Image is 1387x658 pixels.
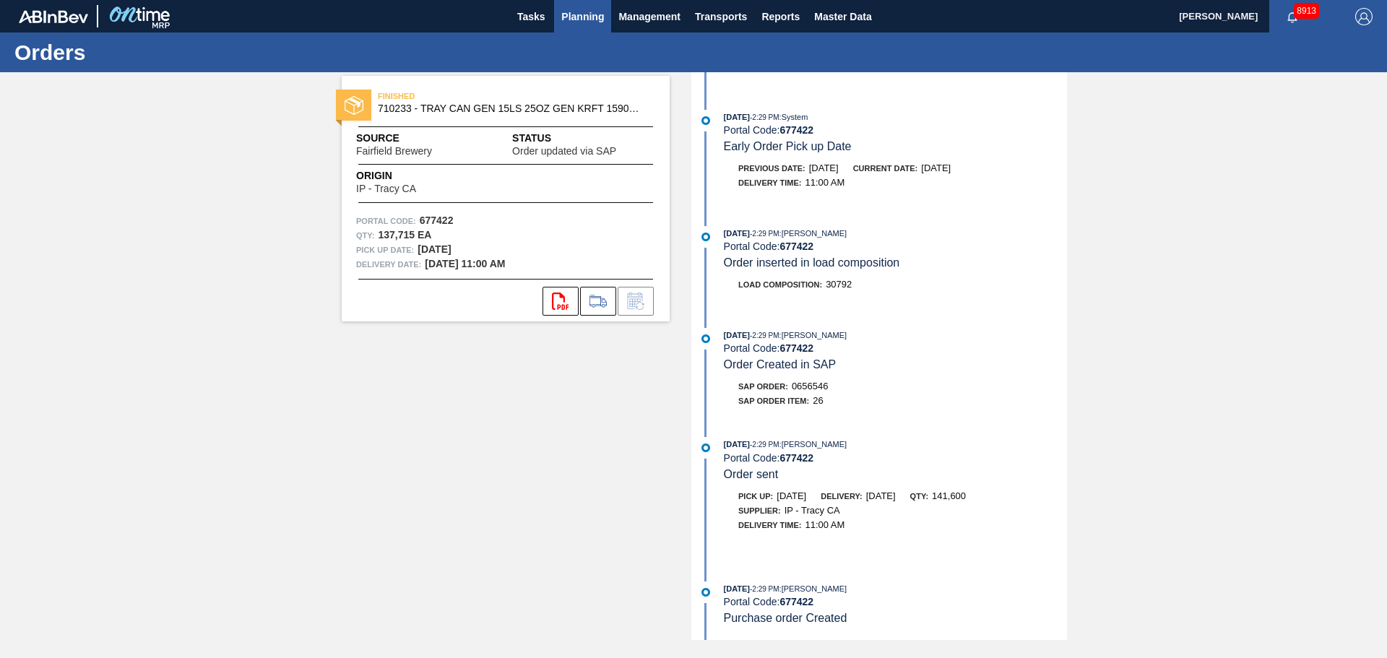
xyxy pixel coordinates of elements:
[425,258,505,269] strong: [DATE] 11:00 AM
[618,287,654,316] div: Inform order change
[779,596,813,607] strong: 677422
[618,8,680,25] span: Management
[779,124,813,136] strong: 677422
[761,8,800,25] span: Reports
[701,334,710,343] img: atual
[378,89,580,103] span: FINISHED
[580,287,616,316] div: Go to Load Composition
[378,103,640,114] span: 710233 - TRAY CAN GEN 15LS 25OZ GEN KRFT 1590-J 0
[543,287,579,316] div: Open PDF file
[701,116,710,125] img: atual
[512,146,616,157] span: Order updated via SAP
[701,443,710,452] img: atual
[724,229,750,238] span: [DATE]
[356,183,416,194] span: IP - Tracy CA
[738,164,805,173] span: Previous Date:
[561,8,604,25] span: Planning
[779,331,847,339] span: : [PERSON_NAME]
[724,113,750,121] span: [DATE]
[785,505,840,516] span: IP - Tracy CA
[805,519,844,530] span: 11:00 AM
[701,588,710,597] img: atual
[866,490,896,501] span: [DATE]
[418,243,451,255] strong: [DATE]
[853,164,918,173] span: Current Date:
[738,492,773,501] span: Pick up:
[813,395,823,406] span: 26
[738,506,781,515] span: Supplier:
[420,215,454,226] strong: 677422
[724,124,1067,136] div: Portal Code:
[724,358,837,371] span: Order Created in SAP
[724,256,900,269] span: Order inserted in load composition
[809,163,839,173] span: [DATE]
[777,490,806,501] span: [DATE]
[750,332,779,339] span: - 2:29 PM
[724,331,750,339] span: [DATE]
[1294,3,1319,19] span: 8913
[1355,8,1373,25] img: Logout
[821,492,862,501] span: Delivery:
[356,131,475,146] span: Source
[792,381,829,391] span: 0656546
[814,8,871,25] span: Master Data
[356,214,416,228] span: Portal Code:
[356,228,374,243] span: Qty :
[512,131,655,146] span: Status
[779,584,847,593] span: : [PERSON_NAME]
[779,440,847,449] span: : [PERSON_NAME]
[750,441,779,449] span: - 2:29 PM
[779,113,808,121] span: : System
[356,243,414,257] span: Pick up Date:
[14,44,271,61] h1: Orders
[1269,7,1315,27] button: Notifications
[724,140,852,152] span: Early Order Pick up Date
[378,229,431,241] strong: 137,715 EA
[738,178,801,187] span: Delivery Time :
[724,241,1067,252] div: Portal Code:
[724,468,779,480] span: Order sent
[779,342,813,354] strong: 677422
[779,452,813,464] strong: 677422
[779,229,847,238] span: : [PERSON_NAME]
[910,492,928,501] span: Qty:
[750,113,779,121] span: - 2:29 PM
[738,382,788,391] span: SAP Order:
[738,397,809,405] span: SAP Order Item:
[356,257,421,272] span: Delivery Date:
[724,612,847,624] span: Purchase order Created
[738,521,801,529] span: Delivery Time :
[345,96,363,115] img: status
[695,8,747,25] span: Transports
[19,10,88,23] img: TNhmsLtSVTkK8tSr43FrP2fwEKptu5GPRR3wAAAABJRU5ErkJggg==
[724,584,750,593] span: [DATE]
[805,177,844,188] span: 11:00 AM
[921,163,951,173] span: [DATE]
[738,280,822,289] span: Load Composition :
[724,440,750,449] span: [DATE]
[515,8,547,25] span: Tasks
[779,241,813,252] strong: 677422
[750,230,779,238] span: - 2:29 PM
[750,585,779,593] span: - 2:29 PM
[724,342,1067,354] div: Portal Code:
[826,279,852,290] span: 30792
[724,596,1067,607] div: Portal Code:
[356,146,432,157] span: Fairfield Brewery
[356,168,452,183] span: Origin
[932,490,966,501] span: 141,600
[724,452,1067,464] div: Portal Code:
[701,233,710,241] img: atual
